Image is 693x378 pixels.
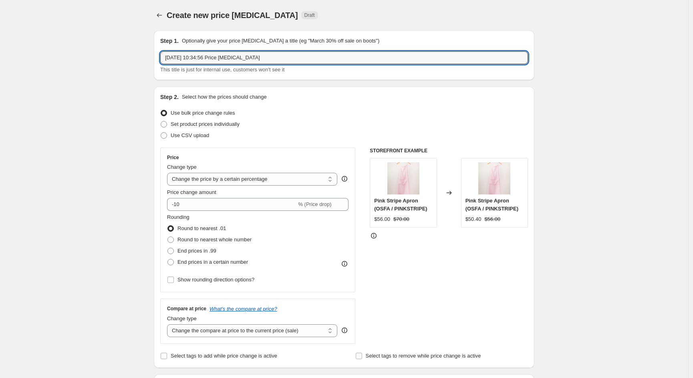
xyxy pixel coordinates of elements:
strike: $56.00 [484,215,500,223]
span: Use CSV upload [171,132,209,138]
span: % (Price drop) [298,201,331,207]
input: -15 [167,198,296,211]
button: Price change jobs [154,10,165,21]
img: alessandra-accessory-pink-stripe-apron-13958845136950_80x.jpg [387,162,419,194]
p: Optionally give your price [MEDICAL_DATA] a title (eg "March 30% off sale on boots") [182,37,379,45]
strike: $70.00 [393,215,409,223]
span: This title is just for internal use, customers won't see it [160,67,284,73]
h2: Step 1. [160,37,179,45]
span: End prices in .99 [177,248,216,254]
div: $50.40 [465,215,481,223]
button: What's the compare at price? [210,306,277,312]
span: Show rounding direction options? [177,277,254,283]
span: Rounding [167,214,189,220]
div: help [340,175,349,183]
div: $56.00 [374,215,390,223]
span: Draft [304,12,315,18]
h3: Compare at price [167,305,206,312]
span: Price change amount [167,189,216,195]
div: help [340,326,349,334]
span: Pink Stripe Apron (OSFA / PINKSTRIPE) [374,198,427,212]
span: Change type [167,164,197,170]
span: Create new price [MEDICAL_DATA] [167,11,298,20]
span: Pink Stripe Apron (OSFA / PINKSTRIPE) [465,198,518,212]
span: Select tags to remove while price change is active [366,353,481,359]
span: Round to nearest whole number [177,237,252,243]
span: Use bulk price change rules [171,110,235,116]
span: Round to nearest .01 [177,225,226,231]
h6: STOREFRONT EXAMPLE [370,148,528,154]
input: 30% off holiday sale [160,51,528,64]
p: Select how the prices should change [182,93,267,101]
img: alessandra-accessory-pink-stripe-apron-13958845136950_80x.jpg [478,162,510,194]
span: Set product prices individually [171,121,240,127]
span: End prices in a certain number [177,259,248,265]
span: Select tags to add while price change is active [171,353,277,359]
span: Change type [167,315,197,321]
h2: Step 2. [160,93,179,101]
h3: Price [167,154,179,161]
